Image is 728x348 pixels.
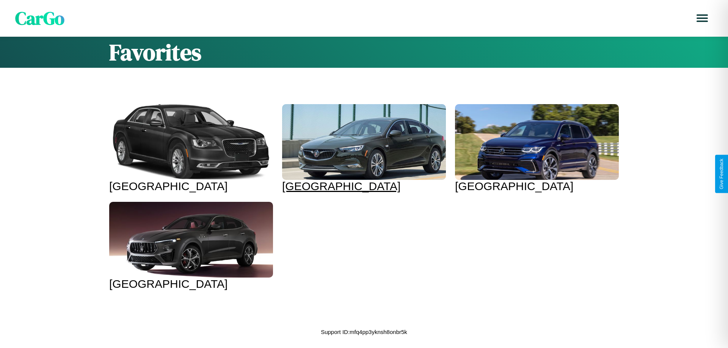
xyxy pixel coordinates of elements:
[282,180,446,193] div: [GEOGRAPHIC_DATA]
[109,278,273,290] div: [GEOGRAPHIC_DATA]
[109,37,619,68] h1: Favorites
[15,6,64,31] span: CarGo
[455,180,619,193] div: [GEOGRAPHIC_DATA]
[321,327,407,337] p: Support ID: mfq4pp3yknsh8onbr5k
[719,159,724,189] div: Give Feedback
[109,180,273,193] div: [GEOGRAPHIC_DATA]
[692,8,713,29] button: Open menu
